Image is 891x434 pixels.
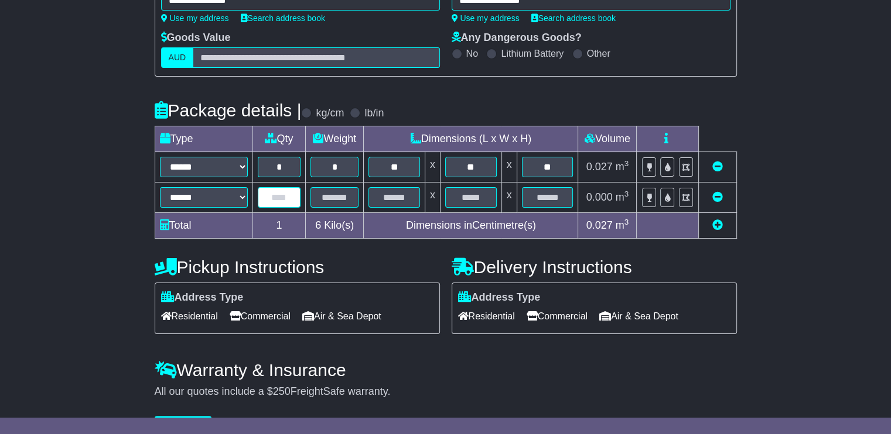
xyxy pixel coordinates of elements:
sup: 3 [624,190,629,198]
div: All our quotes include a $ FreightSafe warranty. [155,385,737,398]
h4: Package details | [155,101,302,120]
a: Remove this item [712,161,723,173]
span: Commercial [527,307,588,325]
span: 0.027 [586,161,613,173]
td: Volume [578,126,637,152]
label: lb/in [364,107,384,120]
a: Remove this item [712,191,723,203]
h4: Delivery Instructions [452,257,737,277]
td: Type [155,126,252,152]
label: Address Type [458,291,541,304]
td: x [501,182,517,213]
label: Lithium Battery [501,48,564,59]
td: 1 [252,213,306,239]
a: Search address book [531,13,616,23]
td: Dimensions (L x W x H) [364,126,578,152]
td: Total [155,213,252,239]
h4: Pickup Instructions [155,257,440,277]
label: No [466,48,478,59]
td: Dimensions in Centimetre(s) [364,213,578,239]
a: Search address book [241,13,325,23]
td: x [501,152,517,182]
td: Qty [252,126,306,152]
sup: 3 [624,218,629,226]
span: Residential [458,307,515,325]
td: Weight [306,126,364,152]
span: Residential [161,307,218,325]
span: m [616,191,629,203]
span: Air & Sea Depot [599,307,678,325]
label: Goods Value [161,32,231,44]
td: x [425,152,440,182]
sup: 3 [624,159,629,168]
span: Commercial [230,307,291,325]
span: Air & Sea Depot [302,307,381,325]
td: x [425,182,440,213]
td: Kilo(s) [306,213,364,239]
label: Other [587,48,610,59]
span: 250 [273,385,291,397]
label: AUD [161,47,194,68]
span: m [616,161,629,173]
a: Use my address [452,13,520,23]
label: Any Dangerous Goods? [452,32,582,44]
span: m [616,219,629,231]
h4: Warranty & Insurance [155,360,737,380]
span: 0.027 [586,219,613,231]
span: 6 [315,219,321,231]
span: 0.000 [586,191,613,203]
label: kg/cm [316,107,344,120]
a: Add new item [712,219,723,231]
a: Use my address [161,13,229,23]
label: Address Type [161,291,244,304]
